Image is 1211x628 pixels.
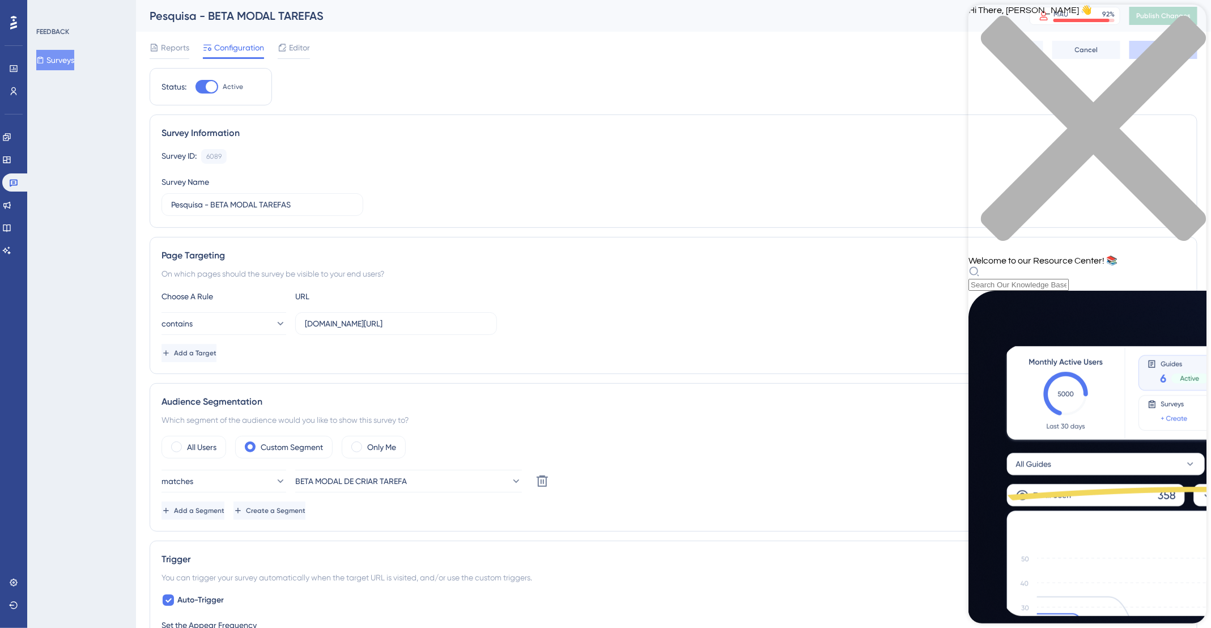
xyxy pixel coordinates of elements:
div: Survey ID: [162,149,197,164]
div: FEEDBACK [36,27,69,36]
span: Add a Segment [174,506,224,515]
button: Surveys [36,50,74,70]
img: launcher-image-alternative-text [7,7,27,27]
button: Open AI Assistant Launcher [3,3,31,31]
label: Custom Segment [261,440,323,454]
button: Create a Segment [233,502,305,520]
div: 1 [79,6,82,15]
span: contains [162,317,193,330]
span: Add a Target [174,349,216,358]
div: Audience Segmentation [162,395,1185,409]
div: Pesquisa - BETA MODAL TAREFAS [150,8,1001,24]
div: 6089 [206,152,222,161]
label: All Users [187,440,216,454]
div: Trigger [162,553,1185,566]
button: BETA MODAL DE CRIAR TAREFA [295,470,522,493]
div: Status: [162,80,186,94]
span: Auto-Trigger [177,593,224,607]
div: Survey Name [162,175,209,189]
span: Need Help? [27,3,71,16]
input: Type your Survey name [171,198,354,211]
button: Add a Target [162,344,216,362]
label: Only Me [367,440,396,454]
div: Choose A Rule [162,290,286,303]
span: BETA MODAL DE CRIAR TAREFA [295,474,407,488]
span: Active [223,82,243,91]
button: contains [162,312,286,335]
span: Create a Segment [246,506,305,515]
div: Page Targeting [162,249,1185,262]
div: Survey Information [162,126,1185,140]
div: On which pages should the survey be visible to your end users? [162,267,1185,281]
span: Reports [161,41,189,54]
div: You can trigger your survey automatically when the target URL is visited, and/or use the custom t... [162,571,1185,584]
span: Editor [289,41,310,54]
button: matches [162,470,286,493]
span: Configuration [214,41,264,54]
input: yourwebsite.com/path [305,317,487,330]
div: Which segment of the audience would you like to show this survey to? [162,413,1185,427]
span: matches [162,474,193,488]
div: URL [295,290,420,303]
button: Add a Segment [162,502,224,520]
